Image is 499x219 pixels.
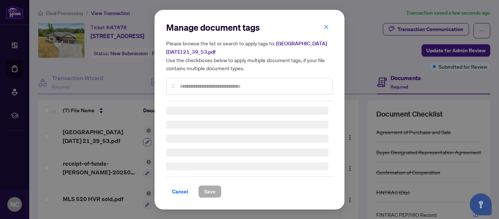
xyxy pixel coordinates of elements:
[166,40,327,55] span: [GEOGRAPHIC_DATA][DATE] 21_39_53.pdf
[172,186,188,197] span: Cancel
[166,39,333,72] h5: Please browse the list or search to apply tags to: Use the checkboxes below to apply multiple doc...
[166,22,333,33] h2: Manage document tags
[470,193,492,215] button: Open asap
[198,185,221,198] button: Save
[166,185,194,198] button: Cancel
[324,24,329,29] span: close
